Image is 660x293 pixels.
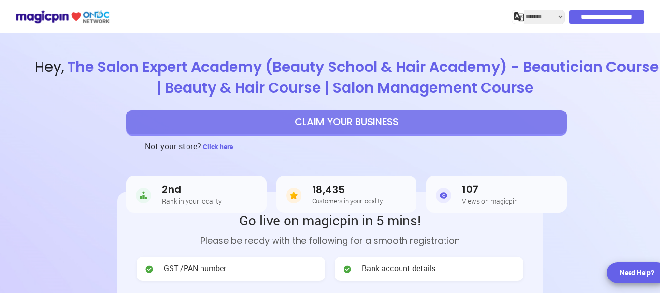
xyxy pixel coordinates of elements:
[514,12,524,22] img: j2MGCQAAAABJRU5ErkJggg==
[145,134,201,158] h3: Not your store?
[286,186,301,205] img: Customers
[126,110,567,134] button: CLAIM YOUR BUSINESS
[462,197,518,205] h5: Views on magicpin
[144,265,154,274] img: check
[162,184,222,195] h3: 2nd
[164,263,226,274] span: GST /PAN number
[462,184,518,195] h3: 107
[137,234,523,247] p: Please be ready with the following for a smooth registration
[15,8,110,25] img: ondc-logo-new-small.8a59708e.svg
[312,197,383,204] h5: Customers in your locality
[64,56,659,98] span: The Salon Expert Academy (Beauty School & Hair Academy) - Beautician Course | Beauty & Hair Cours...
[620,268,654,278] div: Need Help?
[137,211,523,229] h2: Go live on magicpin in 5 mins!
[362,263,435,274] span: Bank account details
[33,57,660,98] span: Hey ,
[203,142,233,151] span: Click here
[162,197,222,205] h5: Rank in your locality
[136,186,151,205] img: Rank
[436,186,451,205] img: Views
[343,265,352,274] img: check
[312,184,383,195] h3: 18,435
